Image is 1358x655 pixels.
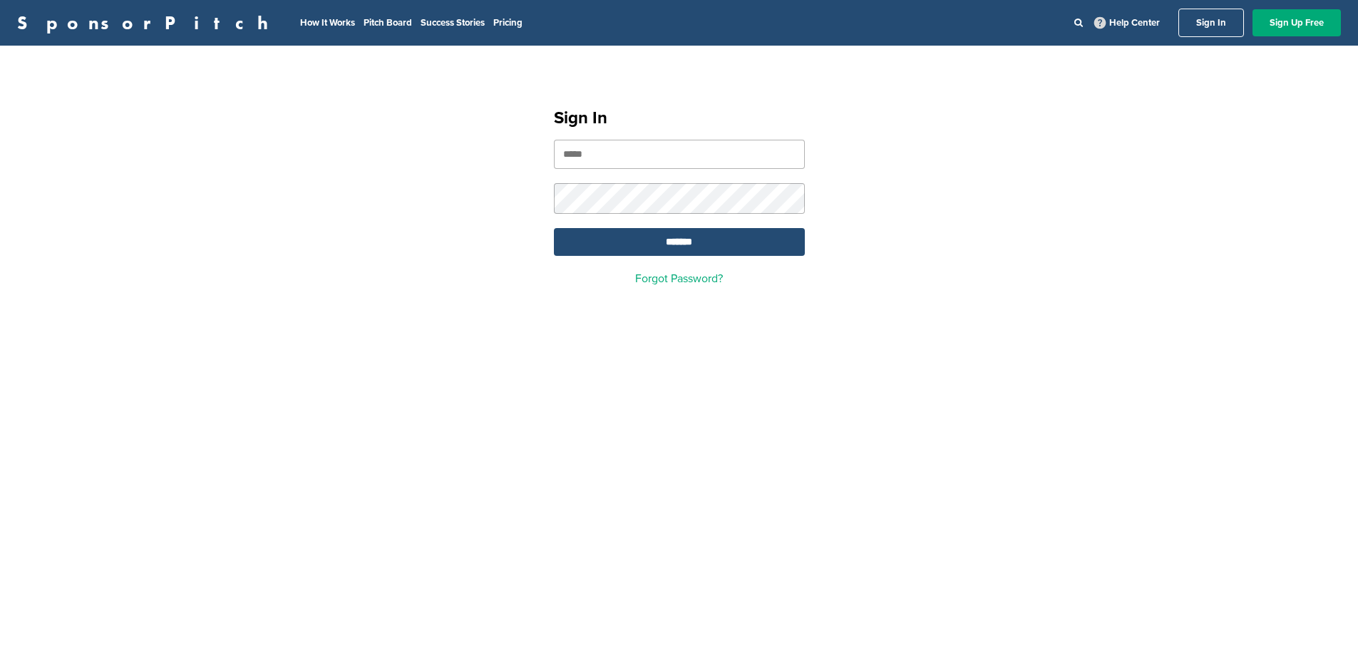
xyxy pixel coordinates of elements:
a: Forgot Password? [635,272,723,286]
a: Help Center [1091,14,1163,31]
a: Sign In [1178,9,1244,37]
a: SponsorPitch [17,14,277,32]
a: Success Stories [421,17,485,29]
a: How It Works [300,17,355,29]
a: Pricing [493,17,523,29]
h1: Sign In [554,105,805,131]
a: Pitch Board [364,17,412,29]
a: Sign Up Free [1252,9,1341,36]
